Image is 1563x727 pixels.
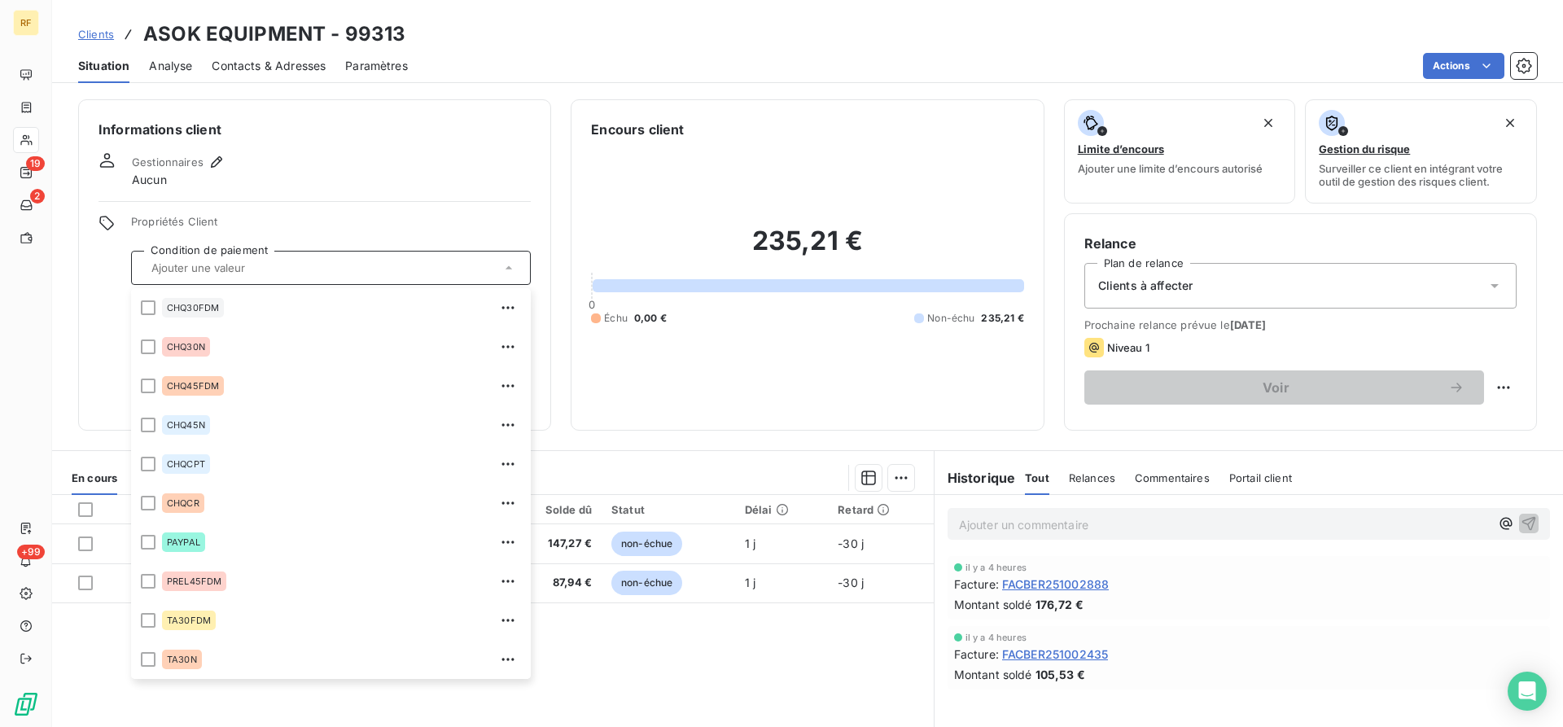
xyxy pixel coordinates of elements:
div: Retard [838,503,923,516]
span: 176,72 € [1035,596,1084,613]
img: Logo LeanPay [13,691,39,717]
span: Échu [604,311,628,326]
h2: 235,21 € [591,225,1023,274]
span: PREL45FDM [167,576,221,586]
span: Propriétés Client [131,215,531,238]
a: Clients [78,26,114,42]
span: 87,94 € [514,575,592,591]
span: Facture : [954,576,999,593]
span: il y a 4 heures [965,563,1027,572]
h6: Encours client [591,120,684,139]
span: Relances [1069,471,1115,484]
button: Limite d’encoursAjouter une limite d’encours autorisé [1064,99,1296,204]
span: Contacts & Adresses [212,58,326,74]
button: Actions [1423,53,1504,79]
span: Montant soldé [954,596,1032,613]
button: Voir [1084,370,1484,405]
span: Aucun [132,172,167,188]
span: non-échue [611,571,682,595]
span: Clients à affecter [1098,278,1193,294]
div: Statut [611,503,725,516]
span: -30 j [838,576,864,589]
span: Clients [78,28,114,41]
span: 105,53 € [1035,666,1085,683]
span: Voir [1104,381,1448,394]
span: +99 [17,545,45,559]
span: CHQ45FDM [167,381,219,391]
span: PAYPAL [167,537,200,547]
span: Facture : [954,646,999,663]
span: non-échue [611,532,682,556]
span: Paramètres [345,58,408,74]
h6: Informations client [99,120,531,139]
span: [DATE] [1230,318,1267,331]
button: Gestion du risqueSurveiller ce client en intégrant votre outil de gestion des risques client. [1305,99,1537,204]
span: 235,21 € [981,311,1023,326]
span: Non-échu [927,311,974,326]
span: CHQ30FDM [167,303,219,313]
span: CHQ45N [167,420,205,430]
span: 1 j [745,576,755,589]
span: FACBER251002435 [1002,646,1108,663]
span: 0,00 € [634,311,667,326]
div: Délai [745,503,818,516]
span: CHQ30N [167,342,205,352]
div: Solde dû [514,503,592,516]
span: Ajouter une limite d’encours autorisé [1078,162,1263,175]
span: Surveiller ce client en intégrant votre outil de gestion des risques client. [1319,162,1523,188]
span: Limite d’encours [1078,142,1164,155]
span: En cours [72,471,117,484]
span: il y a 4 heures [965,633,1027,642]
input: Ajouter une valeur [145,261,501,275]
span: TA30N [167,655,197,664]
div: Open Intercom Messenger [1508,672,1547,711]
span: Commentaires [1135,471,1210,484]
span: Gestionnaires [132,155,204,169]
div: RF [13,10,39,36]
h6: Relance [1084,234,1517,253]
span: Prochaine relance prévue le [1084,318,1517,331]
span: 0 [589,298,595,311]
h3: ASOK EQUIPMENT - 99313 [143,20,405,49]
span: -30 j [838,536,864,550]
span: 19 [26,156,45,171]
span: Montant soldé [954,666,1032,683]
span: Tout [1025,471,1049,484]
span: Niveau 1 [1107,341,1149,354]
span: TA30FDM [167,615,211,625]
span: 2 [30,189,45,204]
span: 1 j [745,536,755,550]
span: Analyse [149,58,192,74]
h6: Historique [935,468,1016,488]
span: Situation [78,58,129,74]
span: CHQCR [167,498,199,508]
span: Portail client [1229,471,1292,484]
span: FACBER251002888 [1002,576,1109,593]
span: 147,27 € [514,536,592,552]
span: CHQCPT [167,459,205,469]
span: Gestion du risque [1319,142,1410,155]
